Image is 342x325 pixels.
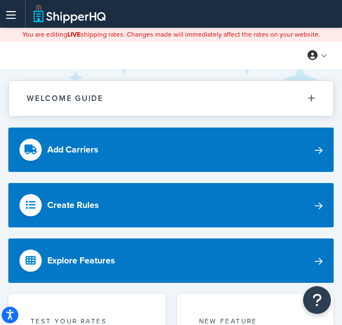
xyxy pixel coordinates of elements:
[303,286,331,314] button: Open Resource Center
[27,94,103,103] h2: Welcome Guide
[47,253,115,268] div: Explore Features
[8,128,334,172] a: Add Carriers
[67,29,81,39] b: LIVE
[8,238,334,283] a: Explore Features
[8,183,334,227] a: Create Rules
[9,81,333,116] button: Welcome Guide
[47,142,98,158] div: Add Carriers
[47,197,99,213] div: Create Rules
